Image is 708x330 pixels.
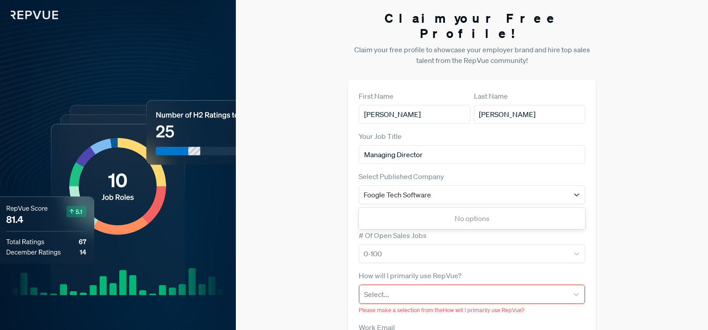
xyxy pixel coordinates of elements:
label: Last Name [474,91,508,101]
label: # Of Open Sales Jobs [359,230,427,241]
span: Please make a selection from the How will I primarily use RepVue? [359,306,524,314]
label: How will I primarily use RepVue? [359,270,461,281]
label: First Name [359,91,394,101]
p: Claim your free profile to showcase your employer brand and hire top sales talent from the RepVue... [348,44,596,66]
div: No options [359,209,585,227]
input: First Name [359,105,470,124]
h3: Claim your Free Profile! [348,11,596,41]
input: Title [359,145,585,164]
label: Your Job Title [359,131,402,142]
input: Last Name [474,105,585,124]
label: Select Published Company [359,171,444,182]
